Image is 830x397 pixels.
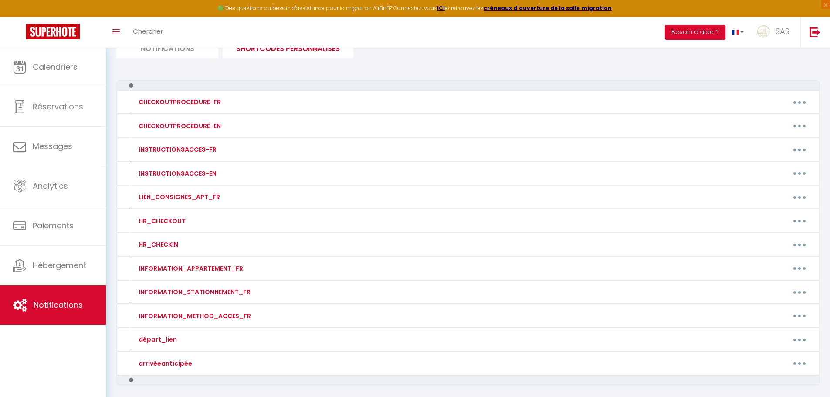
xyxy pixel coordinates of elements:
img: ... [757,25,770,38]
a: Chercher [126,17,169,48]
li: SHORTCODES PERSONNALISÉS [223,37,353,58]
span: SAS [776,26,789,37]
span: Notifications [34,299,83,310]
div: CHECKOUTPROCEDURE-FR [136,97,221,107]
div: LIEN_CONSIGNES_APT_FR [136,192,220,202]
span: Paiements [33,220,74,231]
li: Notifications [116,37,218,58]
img: logout [810,27,820,37]
span: Calendriers [33,61,78,72]
span: Messages [33,141,72,152]
div: INSTRUCTIONSACCES-EN [136,169,217,178]
a: ... SAS [750,17,800,48]
div: CHECKOUTPROCEDURE-EN [136,121,221,131]
span: Réservations [33,101,83,112]
div: HR_CHECKOUT [136,216,186,226]
img: Super Booking [26,24,80,39]
div: HR_CHECKIN [136,240,178,249]
span: Chercher [133,27,163,36]
span: Analytics [33,180,68,191]
div: INFORMATION_STATIONNEMENT_FR [136,287,251,297]
div: INSTRUCTIONSACCES-FR [136,145,217,154]
div: arrivéeanticipée [136,359,192,368]
a: créneaux d'ouverture de la salle migration [484,4,612,12]
span: Hébergement [33,260,86,271]
div: départ_lien [136,335,177,344]
a: ICI [437,4,445,12]
button: Besoin d'aide ? [665,25,725,40]
div: INFORMATION_APPARTEMENT_FR [136,264,243,273]
div: INFORMATION_METHOD_ACCES_FR [136,311,251,321]
button: Ouvrir le widget de chat LiveChat [7,3,33,30]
